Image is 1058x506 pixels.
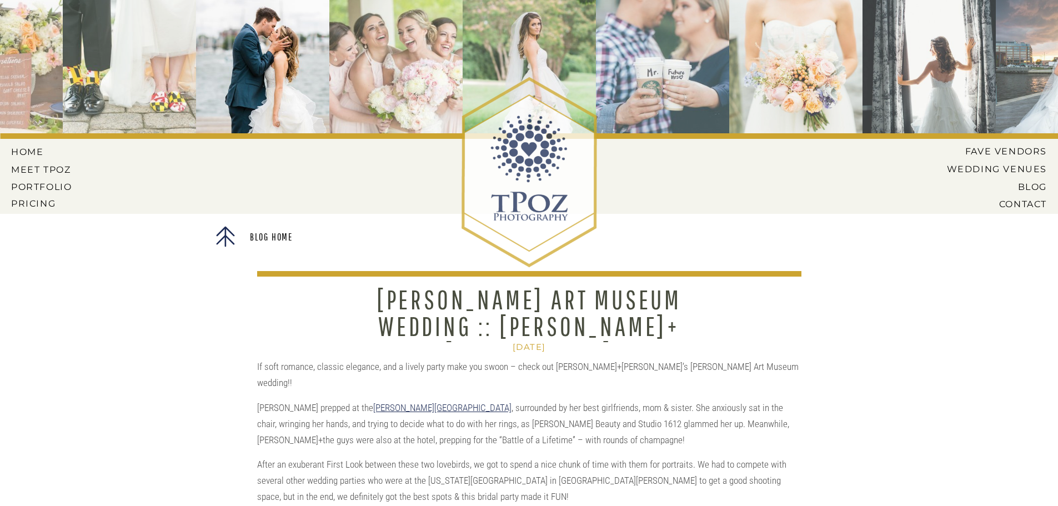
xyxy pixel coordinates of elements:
a: PORTFOLIO [11,182,74,192]
a: HOME [11,147,61,157]
h2: [DATE] [432,342,626,352]
a: BLOG [938,182,1047,192]
a: Blog Home [237,232,307,244]
p: After an exuberant First Look between these two lovebirds, we got to spend a nice chunk of time w... [257,457,801,505]
a: CONTACT [960,199,1047,209]
a: Pricing [11,198,74,208]
a: [PERSON_NAME][GEOGRAPHIC_DATA] [373,402,512,413]
a: Fave Vendors [956,146,1047,156]
p: [PERSON_NAME] prepped at the , surrounded by her best girlfriends, mom & sister. She anxiously sa... [257,400,801,448]
h1: [PERSON_NAME] Art Museum Wedding :: [PERSON_NAME]+[PERSON_NAME] [328,286,730,366]
a: Wedding Venues [930,164,1047,174]
a: MEET tPoz [11,164,72,174]
p: If soft romance, classic elegance, and a lively party make you swoon – check out [PERSON_NAME]+[P... [257,359,801,391]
